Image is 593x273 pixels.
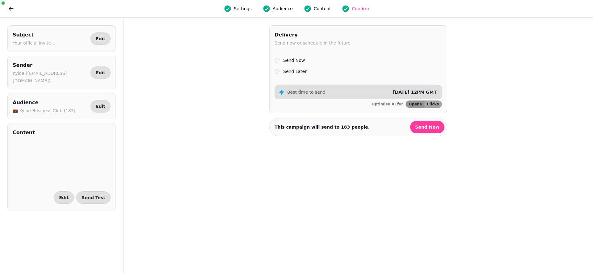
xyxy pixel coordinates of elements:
span: Settings [234,6,251,12]
button: Send Now [410,121,444,133]
p: Your official invite... [13,39,55,47]
span: Send Test [82,195,105,200]
p: 💼 Kyloe Business Club (183) [13,107,75,114]
h2: Subject [13,31,55,39]
button: Edit [90,100,111,113]
h2: Audience [13,98,75,107]
span: Edit [59,195,69,200]
span: Edit [96,36,105,41]
button: Edit [90,32,111,45]
label: Send Later [283,68,307,75]
span: Send Now [415,125,439,129]
span: Clicks [427,102,439,106]
button: Opens [406,101,424,108]
span: Edit [96,104,105,109]
strong: 183 [341,125,350,130]
button: go back [5,2,17,15]
p: Kyloe ([EMAIL_ADDRESS][DOMAIN_NAME]) [13,70,88,84]
h2: Sender [13,61,88,70]
span: Opens [409,102,422,106]
span: Confirm [352,6,369,12]
p: Best time to send [287,89,326,95]
span: Edit [96,70,105,75]
label: Send Now [283,57,305,64]
button: Clicks [424,101,442,108]
span: Audience [273,6,293,12]
p: Send now or schedule in the future [275,39,351,47]
button: Send Test [76,191,111,204]
button: Edit [90,66,111,79]
span: [DATE] 12PM GMT [393,90,437,95]
span: Content [314,6,331,12]
h2: Content [13,128,35,137]
p: This campaign will send to people. [275,124,370,130]
p: Optimise AI for [372,102,403,107]
h2: Delivery [275,31,351,39]
button: Edit [54,191,74,204]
